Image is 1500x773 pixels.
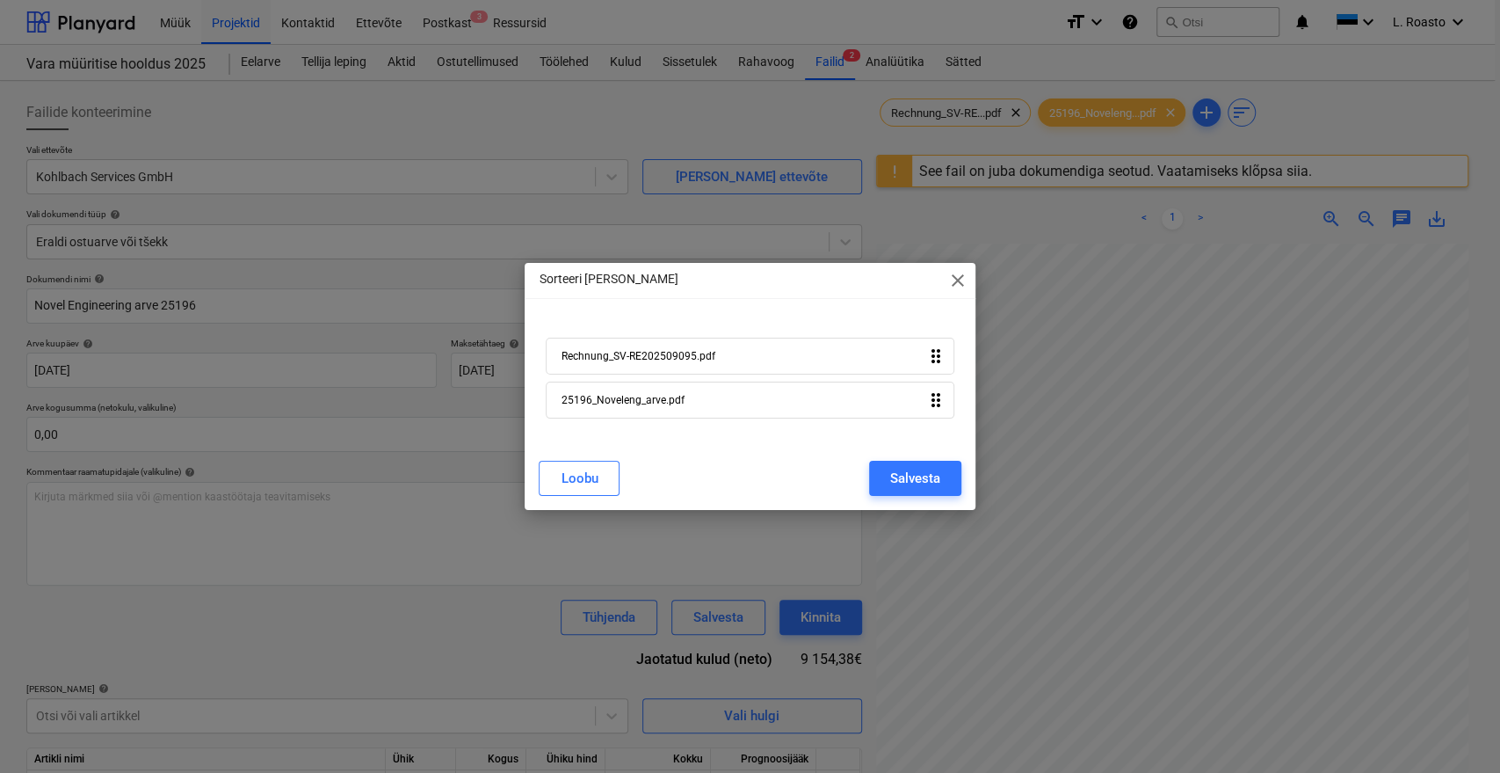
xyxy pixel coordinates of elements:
div: Salvesta [890,467,940,490]
i: drag_indicator [925,390,946,411]
div: Loobu [561,467,598,490]
div: 25196_Noveleng_arve.pdfdrag_indicator [546,382,953,419]
p: Sorteeri [PERSON_NAME] [539,270,678,288]
div: Rechnung_SV-RE202509095.pdfdrag_indicator [546,338,953,375]
div: Rechnung_SV-RE202509095.pdf [561,350,714,362]
i: drag_indicator [925,346,946,367]
div: 25196_Noveleng_arve.pdf [561,394,684,406]
button: Loobu [539,461,620,496]
span: close [947,270,968,291]
button: Salvesta [869,461,961,496]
